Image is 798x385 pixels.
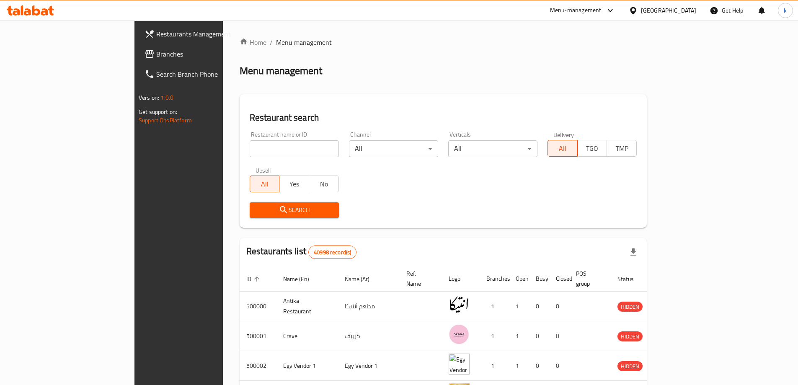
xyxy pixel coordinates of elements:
[576,269,601,289] span: POS group
[617,331,643,341] div: HIDDEN
[160,92,173,103] span: 1.0.0
[442,266,480,292] th: Logo
[276,321,338,351] td: Crave
[139,106,177,117] span: Get support on:
[480,292,509,321] td: 1
[529,321,549,351] td: 0
[529,351,549,381] td: 0
[617,361,643,371] div: HIDDEN
[138,24,268,44] a: Restaurants Management
[338,351,400,381] td: Egy Vendor 1
[309,176,339,192] button: No
[156,49,261,59] span: Branches
[270,37,273,47] li: /
[509,351,529,381] td: 1
[276,37,332,47] span: Menu management
[529,266,549,292] th: Busy
[551,142,574,155] span: All
[449,294,470,315] img: Antika Restaurant
[138,44,268,64] a: Branches
[449,324,470,345] img: Crave
[617,332,643,341] span: HIDDEN
[250,176,280,192] button: All
[547,140,578,157] button: All
[549,266,569,292] th: Closed
[240,64,322,78] h2: Menu management
[617,274,645,284] span: Status
[577,140,607,157] button: TGO
[509,321,529,351] td: 1
[312,178,336,190] span: No
[256,205,332,215] span: Search
[283,178,306,190] span: Yes
[641,6,696,15] div: [GEOGRAPHIC_DATA]
[283,274,320,284] span: Name (En)
[784,6,787,15] span: k
[607,140,637,157] button: TMP
[250,111,637,124] h2: Restaurant search
[246,274,262,284] span: ID
[623,242,643,262] div: Export file
[549,351,569,381] td: 0
[138,64,268,84] a: Search Branch Phone
[139,92,159,103] span: Version:
[529,292,549,321] td: 0
[253,178,276,190] span: All
[308,245,356,259] div: Total records count
[338,321,400,351] td: كرييف
[549,321,569,351] td: 0
[276,292,338,321] td: Antika Restaurant
[276,351,338,381] td: Egy Vendor 1
[250,202,339,218] button: Search
[617,362,643,371] span: HIDDEN
[250,140,339,157] input: Search for restaurant name or ID..
[156,29,261,39] span: Restaurants Management
[480,351,509,381] td: 1
[256,167,271,173] label: Upsell
[448,140,537,157] div: All
[550,5,602,16] div: Menu-management
[480,266,509,292] th: Branches
[240,37,647,47] nav: breadcrumb
[549,292,569,321] td: 0
[156,69,261,79] span: Search Branch Phone
[581,142,604,155] span: TGO
[338,292,400,321] td: مطعم أنتيكا
[617,302,643,312] span: HIDDEN
[480,321,509,351] td: 1
[509,292,529,321] td: 1
[449,354,470,375] img: Egy Vendor 1
[345,274,380,284] span: Name (Ar)
[279,176,309,192] button: Yes
[406,269,432,289] span: Ref. Name
[553,132,574,137] label: Delivery
[349,140,438,157] div: All
[246,245,357,259] h2: Restaurants list
[139,115,192,126] a: Support.OpsPlatform
[309,248,356,256] span: 40998 record(s)
[509,266,529,292] th: Open
[610,142,633,155] span: TMP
